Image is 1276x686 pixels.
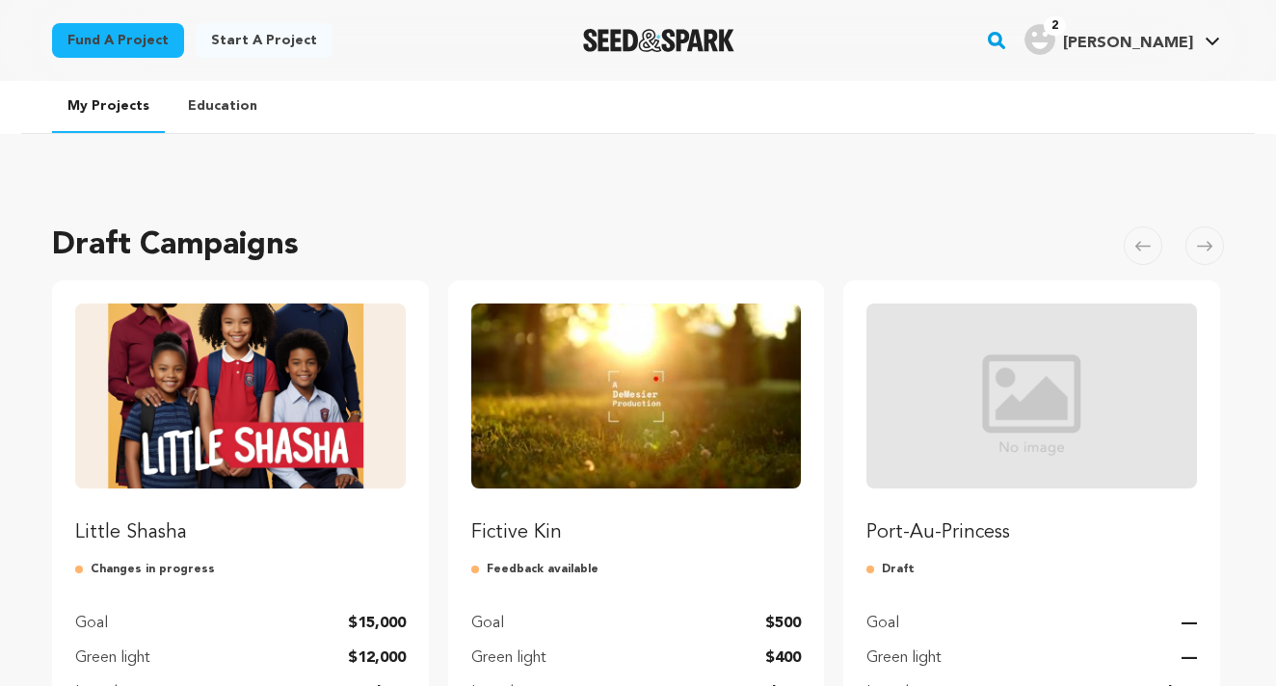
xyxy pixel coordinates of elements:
[52,223,299,269] h2: Draft Campaigns
[866,612,899,635] p: Goal
[348,612,406,635] p: $15,000
[765,612,801,635] p: $500
[583,29,734,52] a: Seed&Spark Homepage
[471,562,487,577] img: submitted-for-review.svg
[583,29,734,52] img: Seed&Spark Logo Dark Mode
[1024,24,1193,55] div: Shakirah D.'s Profile
[75,646,150,670] p: Green light
[52,23,184,58] a: Fund a project
[75,562,406,577] p: Changes in progress
[75,612,108,635] p: Goal
[471,562,802,577] p: Feedback available
[866,562,1197,577] p: Draft
[866,303,1197,546] a: Fund Port-Au-Princess
[471,303,802,546] a: Fund Fictive Kin
[1063,36,1193,51] span: [PERSON_NAME]
[866,562,882,577] img: submitted-for-review.svg
[1182,612,1197,635] p: —
[1021,20,1224,55] a: Shakirah D.'s Profile
[471,519,802,546] p: Fictive Kin
[1024,24,1055,55] img: user.png
[75,562,91,577] img: submitted-for-review.svg
[75,303,406,546] a: Fund Little Shasha
[866,646,942,670] p: Green light
[471,646,546,670] p: Green light
[1021,20,1224,61] span: Shakirah D.'s Profile
[173,81,273,131] a: Education
[471,612,504,635] p: Goal
[765,646,801,670] p: $400
[866,519,1197,546] p: Port-Au-Princess
[196,23,332,58] a: Start a project
[1182,646,1197,670] p: —
[1044,16,1066,36] span: 2
[75,519,406,546] p: Little Shasha
[348,646,406,670] p: $12,000
[52,81,165,133] a: My Projects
